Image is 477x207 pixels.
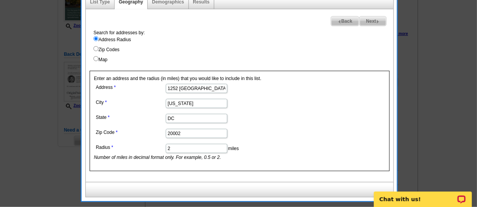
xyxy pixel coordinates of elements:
img: button-next-arrow-gray.png [376,20,380,23]
label: Address Radius [93,36,394,43]
input: Map [93,56,98,61]
iframe: LiveChat chat widget [369,183,477,207]
img: button-prev-arrow-gray.png [338,20,341,23]
label: Zip Codes [93,46,394,53]
label: State [96,114,165,121]
div: Search for addresses by: [90,29,394,63]
input: Zip Codes [93,46,98,51]
span: Next [360,17,386,26]
a: Next [359,16,387,26]
label: Zip Code [96,129,165,136]
label: City [96,99,165,106]
i: Number of miles in decimal format only. For example, 0.5 or 2. [94,155,221,160]
label: Radius [96,144,165,151]
label: Address [96,84,165,91]
span: Back [331,17,359,26]
div: Enter an address and the radius (in miles) that you would like to include in this list. [90,71,390,171]
label: Map [93,56,394,63]
dd: miles [94,142,299,161]
input: Address Radius [93,36,98,41]
a: Back [331,16,359,26]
